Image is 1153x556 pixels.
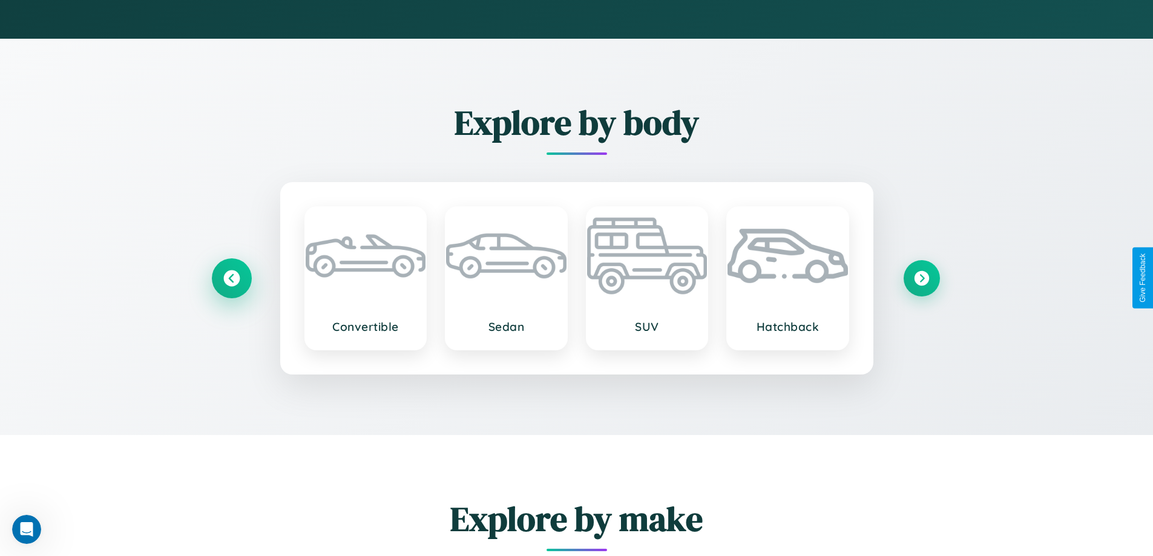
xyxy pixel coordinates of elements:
[740,319,836,334] h3: Hatchback
[318,319,414,334] h3: Convertible
[214,99,940,146] h2: Explore by body
[458,319,554,334] h3: Sedan
[12,515,41,544] iframe: Intercom live chat
[214,495,940,542] h2: Explore by make
[1138,253,1147,303] div: Give Feedback
[599,319,695,334] h3: SUV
